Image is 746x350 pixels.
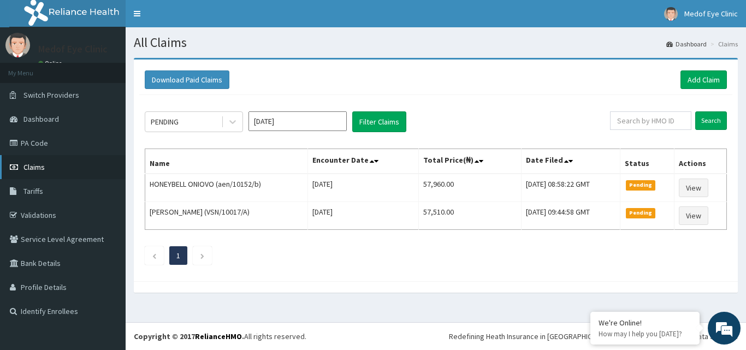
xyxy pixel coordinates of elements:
p: Medof Eye Clinic [38,44,108,54]
span: Switch Providers [23,90,79,100]
p: How may I help you today? [599,329,691,339]
span: Claims [23,162,45,172]
th: Date Filed [521,149,620,174]
footer: All rights reserved. [126,322,746,350]
a: View [679,179,708,197]
input: Search by HMO ID [610,111,691,130]
th: Status [620,149,674,174]
div: Redefining Heath Insurance in [GEOGRAPHIC_DATA] using Telemedicine and Data Science! [449,331,738,342]
th: Encounter Date [308,149,419,174]
div: PENDING [151,116,179,127]
img: User Image [664,7,678,21]
button: Download Paid Claims [145,70,229,89]
td: [DATE] 08:58:22 GMT [521,174,620,202]
th: Actions [674,149,727,174]
td: [DATE] [308,202,419,230]
td: [DATE] 09:44:58 GMT [521,202,620,230]
a: View [679,206,708,225]
a: Dashboard [666,39,707,49]
img: d_794563401_company_1708531726252_794563401 [20,55,44,82]
a: Previous page [152,251,157,260]
span: We're online! [63,105,151,216]
div: We're Online! [599,318,691,328]
textarea: Type your message and hit 'Enter' [5,234,208,272]
a: Online [38,60,64,67]
td: [PERSON_NAME] (VSN/10017/A) [145,202,308,230]
span: Dashboard [23,114,59,124]
td: HONEYBELL ONIOVO (aen/10152/b) [145,174,308,202]
a: RelianceHMO [195,331,242,341]
span: Pending [626,208,656,218]
th: Name [145,149,308,174]
input: Select Month and Year [248,111,347,131]
a: Add Claim [680,70,727,89]
span: Pending [626,180,656,190]
th: Total Price(₦) [419,149,522,174]
div: Chat with us now [57,61,183,75]
span: Tariffs [23,186,43,196]
strong: Copyright © 2017 . [134,331,244,341]
td: 57,960.00 [419,174,522,202]
h1: All Claims [134,35,738,50]
a: Page 1 is your current page [176,251,180,260]
button: Filter Claims [352,111,406,132]
li: Claims [708,39,738,49]
span: Medof Eye Clinic [684,9,738,19]
a: Next page [200,251,205,260]
td: [DATE] [308,174,419,202]
img: User Image [5,33,30,57]
div: Minimize live chat window [179,5,205,32]
input: Search [695,111,727,130]
td: 57,510.00 [419,202,522,230]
